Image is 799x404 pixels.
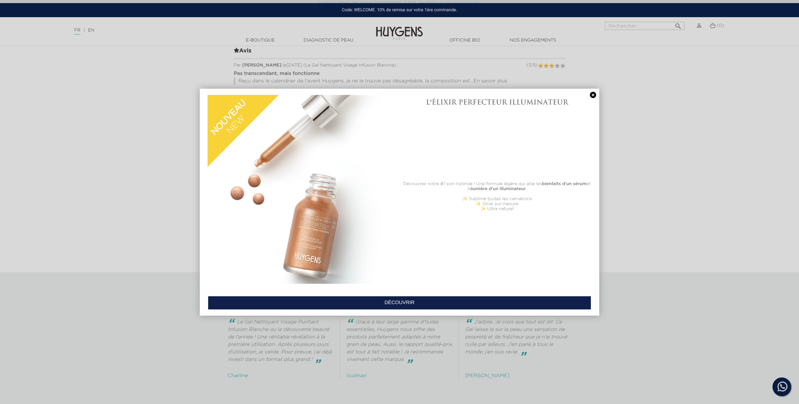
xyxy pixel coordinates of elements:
b: bienfaits d'un sérum [542,182,586,186]
b: lumière d'un illuminateur [471,187,526,191]
a: DÉCOUVRIR [208,296,591,310]
p: ✨ Glow sur mesure [403,201,591,206]
h1: L'ÉLIXIR PERFECTEUR ILLUMINATEUR [403,98,591,106]
p: ✨ Sublime toutes les carnations [403,196,591,201]
p: Découvrez notre #1 soin hybride ! Une formule légère qui allie les et la . [403,181,591,191]
p: ✨ Ultra naturel [403,206,591,211]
